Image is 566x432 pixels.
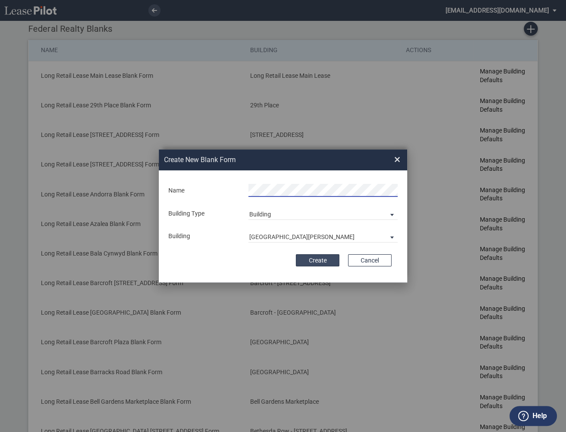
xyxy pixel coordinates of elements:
button: Create [296,254,339,266]
button: Cancel [348,254,392,266]
md-dialog: Create New ... [159,150,407,283]
md-select: Building Type: Building [248,207,398,220]
div: Building [163,232,243,241]
div: [GEOGRAPHIC_DATA][PERSON_NAME] [249,233,355,240]
input: Name [248,184,398,197]
div: Name [163,186,243,195]
div: Building [249,211,271,218]
h2: Create New Blank Form [164,155,361,165]
div: Building Type [163,209,243,218]
label: Help [533,410,547,422]
span: × [394,153,400,166]
md-select: Building Type: Mount Vernon Plaza [248,229,398,243]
